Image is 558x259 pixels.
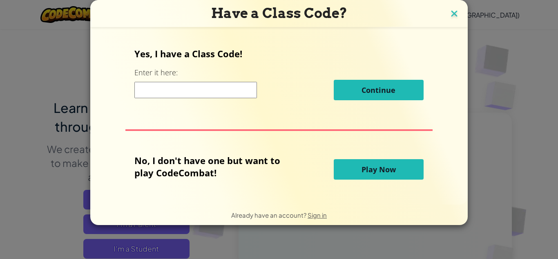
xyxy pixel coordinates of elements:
p: Yes, I have a Class Code! [134,47,423,60]
img: close icon [449,8,460,20]
button: Continue [334,80,424,100]
span: Already have an account? [231,211,308,219]
label: Enter it here: [134,68,178,78]
button: Play Now [334,159,424,180]
span: Have a Class Code? [211,5,347,21]
span: Continue [362,85,395,95]
span: Play Now [362,164,396,174]
p: No, I don't have one but want to play CodeCombat! [134,154,292,179]
a: Sign in [308,211,327,219]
